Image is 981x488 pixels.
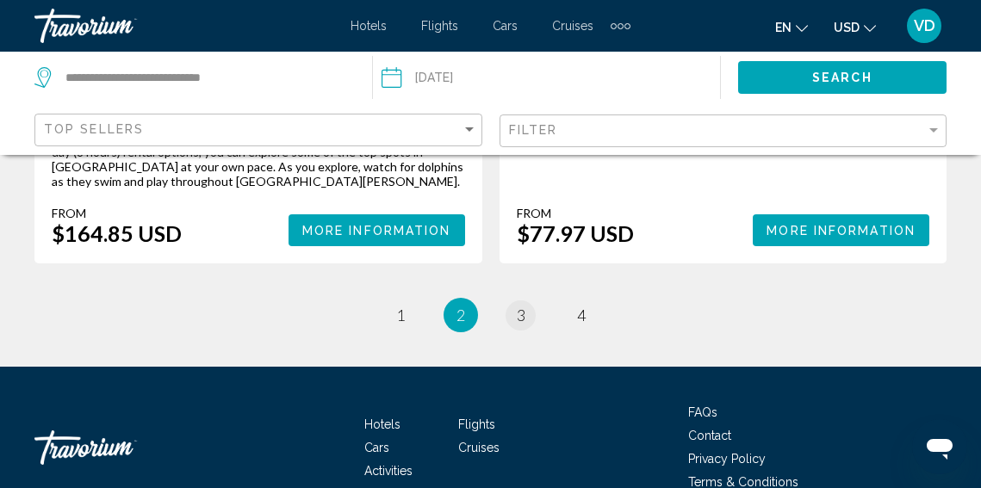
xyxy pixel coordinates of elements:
[767,224,916,238] span: More Information
[493,19,518,33] a: Cars
[44,123,477,138] mat-select: Sort by
[34,298,947,332] ul: Pagination
[688,405,717,419] a: FAQs
[364,464,413,478] a: Activities
[753,214,929,246] button: More Information
[302,224,451,238] span: More Information
[34,9,333,43] a: Travorium
[912,419,967,474] iframe: Button to launch messaging window
[812,71,872,85] span: Search
[517,220,634,246] div: $77.97 USD
[351,19,387,33] a: Hotels
[34,422,207,473] a: Travorium
[44,122,144,136] span: Top Sellers
[688,452,766,466] a: Privacy Policy
[775,21,792,34] span: en
[396,306,405,324] span: 1
[834,21,860,34] span: USD
[517,206,634,220] div: From
[456,306,465,324] span: 2
[500,114,947,149] button: Filter
[364,417,400,431] a: Hotels
[421,19,458,33] a: Flights
[517,306,525,324] span: 3
[509,123,558,137] span: Filter
[289,214,465,246] button: More Information
[611,12,630,40] button: Extra navigation items
[364,441,389,454] a: Cars
[902,8,947,44] button: User Menu
[458,441,500,454] a: Cruises
[577,306,586,324] span: 4
[738,61,947,93] button: Search
[458,417,495,431] a: Flights
[52,220,182,246] div: $164.85 USD
[775,15,808,40] button: Change language
[688,429,731,442] a: Contact
[552,19,593,33] a: Cruises
[382,52,719,103] button: Date: Aug 12, 2025
[914,17,935,34] span: VD
[52,206,182,220] div: From
[834,15,876,40] button: Change currency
